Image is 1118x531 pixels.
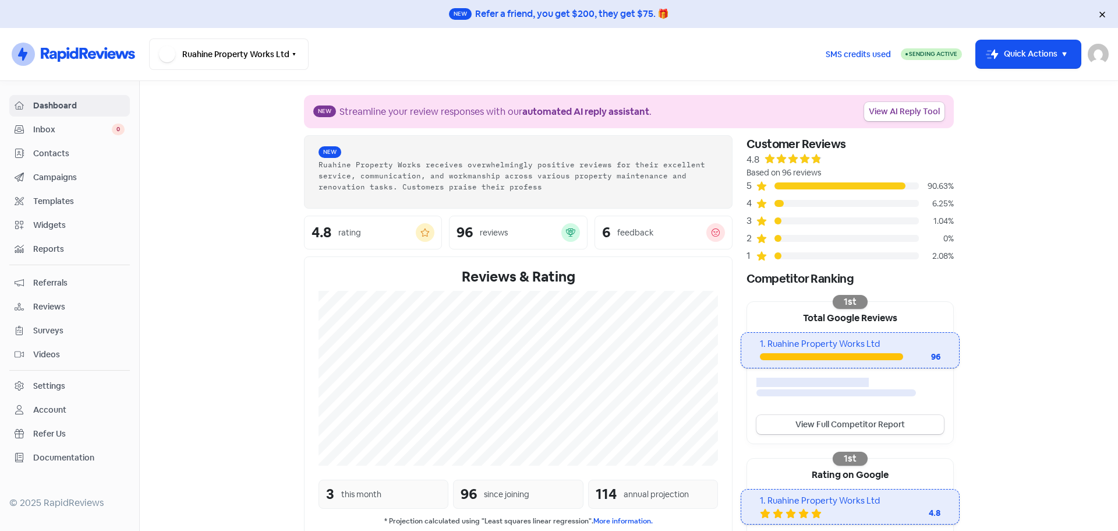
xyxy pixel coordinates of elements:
a: Contacts [9,143,130,164]
div: annual projection [624,488,689,501]
div: 114 [596,484,617,505]
a: Sending Active [901,47,962,61]
span: 0 [112,124,125,135]
div: 6.25% [919,198,954,210]
div: 0% [919,233,954,245]
button: Ruahine Property Works Ltd [149,38,309,70]
div: 1. Ruahine Property Works Ltd [760,337,940,351]
span: Referrals [33,277,125,289]
a: Campaigns [9,167,130,188]
div: 96 [457,226,473,240]
div: 6 [602,226,610,240]
div: 2.08% [919,250,954,262]
div: Streamline your review responses with our . [339,105,652,119]
a: Videos [9,344,130,365]
span: Contacts [33,147,125,160]
div: 1 [746,249,756,263]
span: Reports [33,243,125,255]
a: Documentation [9,447,130,469]
button: Quick Actions [976,40,1081,68]
div: 4 [746,196,756,210]
div: © 2025 RapidReviews [9,496,130,510]
span: New [319,146,341,158]
div: Reviews & Rating [319,266,718,287]
div: rating [338,227,361,239]
span: Inbox [33,124,112,136]
span: Documentation [33,452,125,464]
a: Templates [9,191,130,212]
div: feedback [617,227,653,239]
a: More information. [593,516,653,526]
div: 3 [326,484,334,505]
a: Reports [9,238,130,260]
iframe: chat widget [1069,484,1106,519]
a: 4.8rating [304,216,442,249]
div: 4.8 [894,507,940,519]
div: Account [33,404,66,416]
div: Total Google Reviews [747,302,953,332]
a: 96reviews [449,216,587,249]
div: Customer Reviews [746,135,954,153]
span: Reviews [33,301,125,313]
a: SMS credits used [816,47,901,59]
a: View Full Competitor Report [756,415,944,434]
span: Dashboard [33,100,125,112]
div: Competitor Ranking [746,270,954,287]
span: New [313,106,336,117]
a: View AI Reply Tool [864,102,944,121]
a: Inbox 0 [9,119,130,140]
div: 1st [833,452,868,466]
div: 96 [903,351,940,363]
a: Reviews [9,296,130,318]
span: SMS credits used [826,48,891,61]
div: this month [341,488,381,501]
a: Surveys [9,320,130,342]
span: New [449,8,472,20]
a: Refer Us [9,423,130,445]
span: Templates [33,195,125,208]
b: automated AI reply assistant [522,106,649,118]
div: Ruahine Property Works receives overwhelmingly positive reviews for their excellent service, comm... [319,159,718,192]
small: * Projection calculated using "Least squares linear regression". [319,516,718,527]
a: Referrals [9,272,130,294]
a: Widgets [9,214,130,236]
div: 2 [746,231,756,245]
a: Dashboard [9,95,130,117]
div: 5 [746,179,756,193]
a: Account [9,399,130,421]
div: 4.8 [312,226,331,240]
div: 3 [746,214,756,228]
span: Refer Us [33,428,125,440]
span: Videos [33,349,125,361]
span: Campaigns [33,171,125,184]
div: 4.8 [746,153,759,167]
span: Sending Active [909,50,957,58]
div: Based on 96 reviews [746,167,954,179]
div: Rating on Google [747,459,953,489]
span: Surveys [33,325,125,337]
span: Widgets [33,219,125,231]
a: Settings [9,375,130,397]
a: 6feedback [595,216,733,249]
div: reviews [480,227,508,239]
div: Refer a friend, you get $200, they get $75. 🎁 [475,7,669,21]
img: User [1088,44,1109,65]
div: 90.63% [919,180,954,192]
div: since joining [484,488,529,501]
div: 96 [461,484,477,505]
div: 1.04% [919,215,954,227]
div: 1st [833,295,868,309]
div: Settings [33,380,65,392]
div: 1. Ruahine Property Works Ltd [760,494,940,508]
